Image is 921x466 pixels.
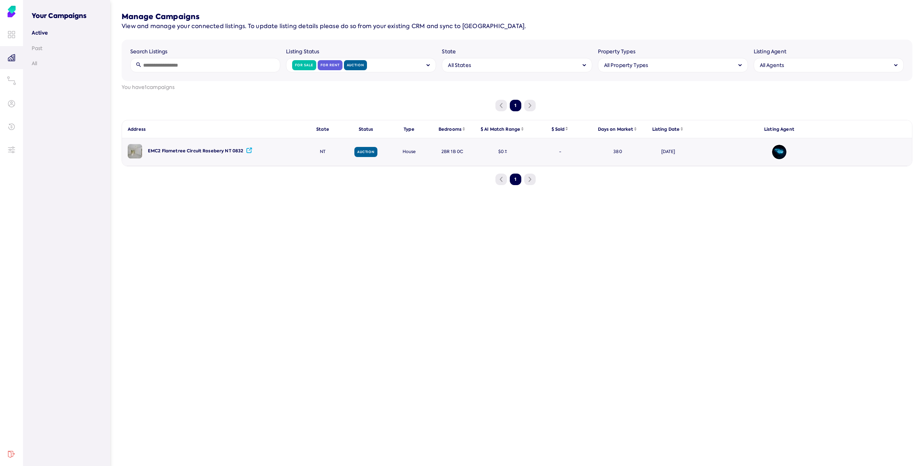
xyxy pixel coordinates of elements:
div: Days on Market [598,126,638,132]
div: 380 [589,138,646,166]
a: Past [32,45,101,51]
div: EMC2 Flametree Circuit Rosebery NT 0832 [148,148,243,154]
a: All [32,60,101,67]
img: Avatar of Test User [772,145,786,159]
label: Property Types [598,48,748,55]
div: NT [301,138,344,166]
label: For Rent [321,63,339,67]
div: $ AI Match Range [481,126,525,132]
label: Search Listings [130,48,280,55]
div: Type [404,126,414,132]
img: Soho Agent Portal Home [6,6,17,17]
div: Listing Agent [764,126,794,132]
button: 1 [510,100,521,111]
label: Listing Agent [754,48,904,55]
div: Status [359,126,373,132]
div: $ Sold [552,126,569,132]
div: Address [122,126,301,132]
label: State [442,48,592,55]
h3: Your Campaigns [32,3,101,21]
label: Auction [347,63,364,67]
label: For Sale [295,63,313,67]
div: Bedrooms [439,126,466,132]
button: 1 [510,174,521,185]
div: $ 0 [498,149,507,155]
div: Listing Date [652,126,684,132]
p: View and manage your connected listings. To update listing details please do so from your existin... [122,22,912,31]
div: State [316,126,329,132]
label: Listing Status [286,48,436,55]
img: image [128,144,142,158]
div: house [387,138,431,166]
div: - [531,138,589,166]
h5: Manage Campaigns [122,12,912,22]
label: Auction [357,150,375,154]
a: Active [32,29,101,36]
div: 2BR 1B 0C [431,138,474,166]
label: You have 1 campaigns [122,84,912,91]
div: [DATE] [646,138,690,166]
